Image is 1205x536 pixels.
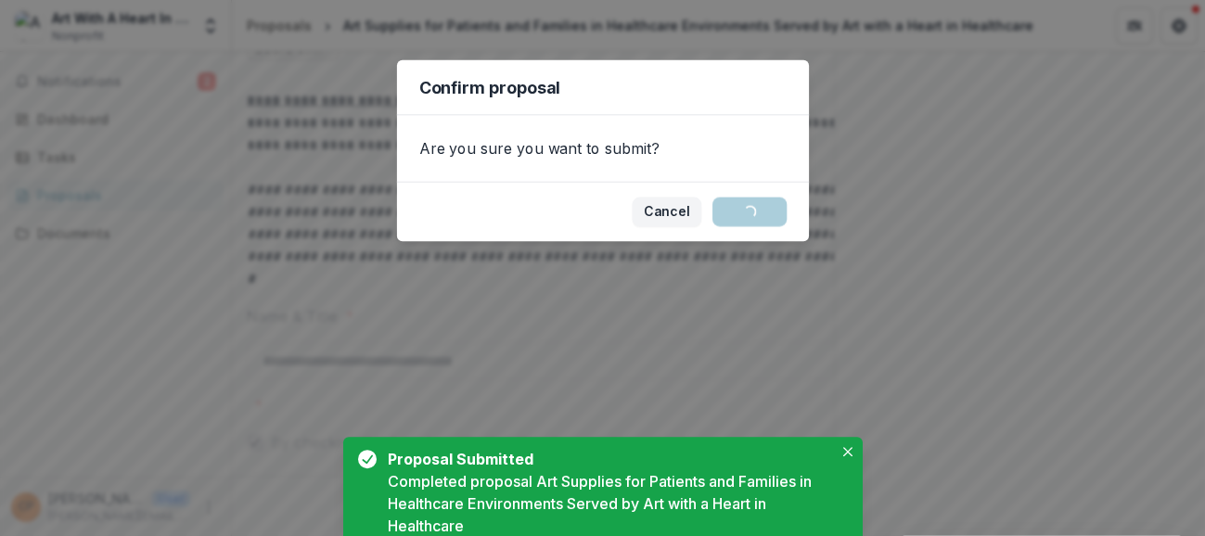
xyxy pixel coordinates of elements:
[632,198,700,227] button: Cancel
[837,440,859,463] button: Close
[396,115,808,181] div: Are you sure you want to submit?
[396,60,808,115] header: Confirm proposal
[388,448,826,470] div: Proposal Submitted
